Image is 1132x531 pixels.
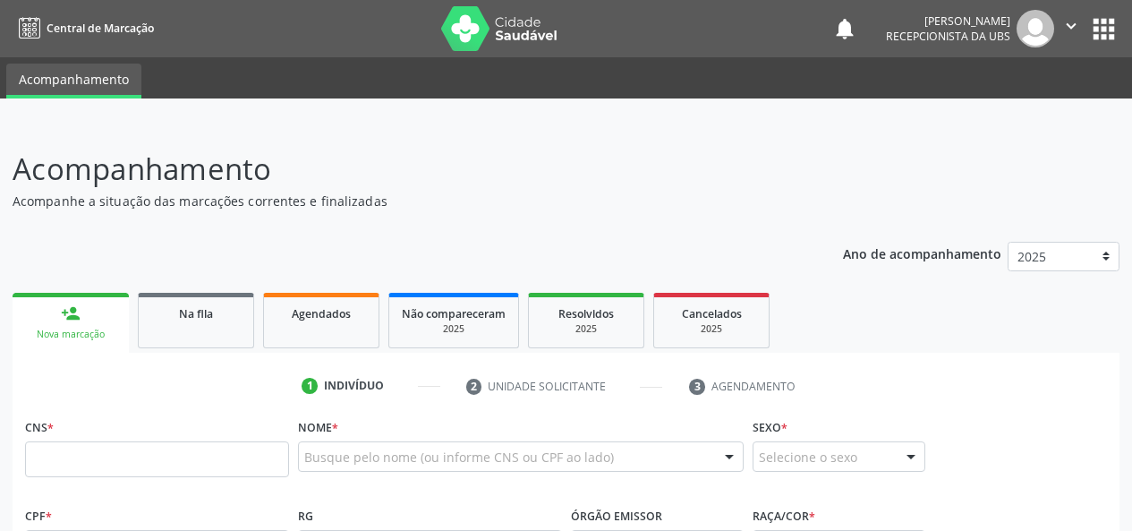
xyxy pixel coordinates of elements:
[753,502,815,530] label: Raça/cor
[558,306,614,321] span: Resolvidos
[402,322,506,336] div: 2025
[843,242,1001,264] p: Ano de acompanhamento
[179,306,213,321] span: Na fila
[886,13,1010,29] div: [PERSON_NAME]
[61,304,81,323] div: person_add
[571,502,662,530] label: Órgão emissor
[13,147,787,192] p: Acompanhamento
[47,21,154,36] span: Central de Marcação
[832,16,857,41] button: notifications
[13,192,787,210] p: Acompanhe a situação das marcações correntes e finalizadas
[1017,10,1054,47] img: img
[25,414,54,441] label: CNS
[298,502,313,530] label: RG
[1054,10,1088,47] button: 
[402,306,506,321] span: Não compareceram
[1088,13,1119,45] button: apps
[25,328,116,341] div: Nova marcação
[753,414,787,441] label: Sexo
[298,414,338,441] label: Nome
[667,322,756,336] div: 2025
[13,13,154,43] a: Central de Marcação
[6,64,141,98] a: Acompanhamento
[302,378,318,394] div: 1
[292,306,351,321] span: Agendados
[541,322,631,336] div: 2025
[304,448,614,467] span: Busque pelo nome (ou informe CNS ou CPF ao lado)
[1061,16,1081,36] i: 
[886,29,1010,44] span: Recepcionista da UBS
[759,448,857,467] span: Selecione o sexo
[682,306,742,321] span: Cancelados
[324,378,384,394] div: Indivíduo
